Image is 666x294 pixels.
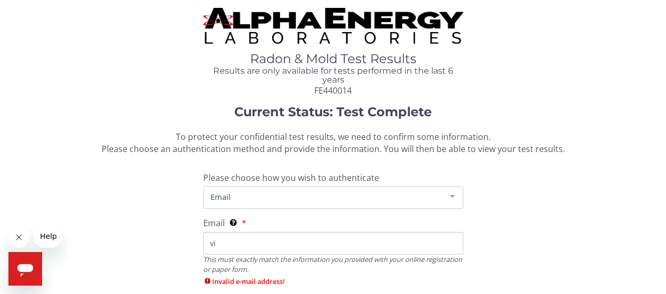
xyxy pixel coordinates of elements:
[8,227,29,248] iframe: Close message
[34,225,62,248] iframe: Message from company
[234,104,432,119] strong: Current Status: Test Complete
[102,131,565,155] span: To protect your confidential test results, we need to confirm some information. Please choose an ...
[203,277,463,286] span: Invalid e-mail address!
[208,191,442,202] span: Email
[314,85,352,96] span: FE440014
[203,255,463,274] div: This must exactly match the information you provided with your online registration or paper form.
[203,217,225,229] span: Email
[203,52,463,66] h1: Radon & Mold Test Results
[203,66,463,85] h4: Results are only available for tests performed in the last 6 years
[203,8,463,44] img: TightCrop.jpg
[203,172,379,184] span: Please choose how you wish to authenticate
[8,252,42,286] iframe: Button to launch messaging window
